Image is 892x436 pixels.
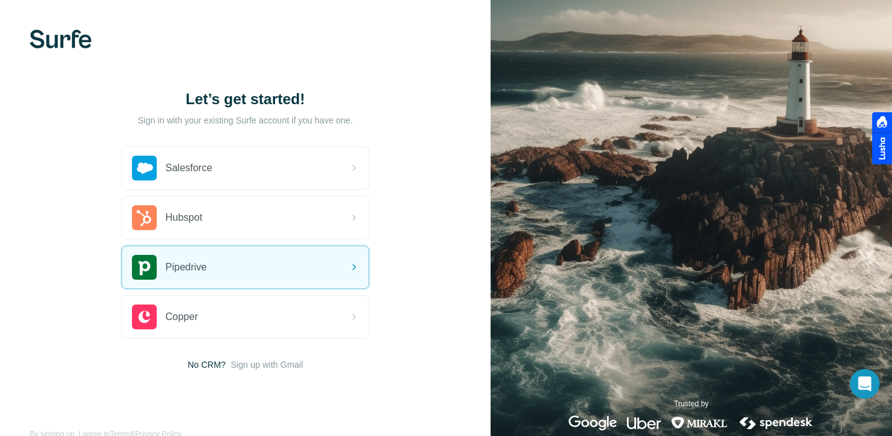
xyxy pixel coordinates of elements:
span: No CRM? [188,358,225,371]
span: Hubspot [165,210,203,225]
span: Copper [165,309,198,324]
img: Surfe's logo [30,30,92,48]
img: google's logo [569,416,617,430]
img: uber's logo [627,416,661,430]
div: Open Intercom Messenger [850,369,880,399]
img: pipedrive's logo [132,255,157,280]
p: Sign in with your existing Surfe account if you have one. [138,114,352,127]
span: Pipedrive [165,260,207,275]
img: spendesk's logo [738,416,815,430]
img: hubspot's logo [132,205,157,230]
img: mirakl's logo [671,416,728,430]
img: salesforce's logo [132,156,157,180]
img: copper's logo [132,305,157,329]
h1: Let’s get started! [121,89,369,109]
button: Sign up with Gmail [230,358,303,371]
p: Trusted by [674,398,709,409]
span: Salesforce [165,161,212,176]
